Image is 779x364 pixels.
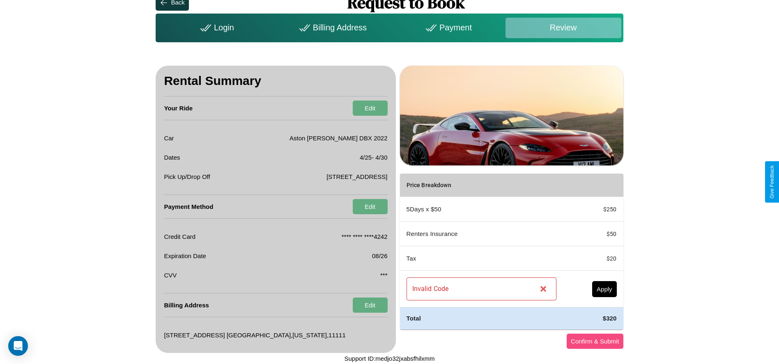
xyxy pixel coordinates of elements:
th: Price Breakdown [400,174,563,197]
h4: Billing Address [164,293,209,317]
div: Open Intercom Messenger [8,336,28,356]
table: simple table [400,174,623,329]
button: Edit [353,199,388,214]
td: $ 250 [563,197,623,222]
p: [STREET_ADDRESS] [326,171,387,182]
p: 4 / 25 - 4 / 30 [360,152,388,163]
p: Credit Card [164,231,195,242]
p: Dates [164,152,180,163]
p: Tax [407,253,556,264]
p: Aston [PERSON_NAME] DBX 2022 [290,133,387,144]
div: Review [506,18,621,38]
button: Edit [353,298,388,313]
p: 5 Days x $ 50 [407,204,556,215]
div: Give Feedback [769,165,775,199]
h4: Payment Method [164,195,213,218]
h4: $ 320 [570,314,617,323]
p: CVV [164,270,177,281]
div: Login [158,18,273,38]
div: Billing Address [273,18,389,38]
td: $ 50 [563,222,623,246]
td: $ 20 [563,246,623,271]
div: Payment [389,18,505,38]
h4: Your Ride [164,96,193,120]
p: [STREET_ADDRESS] [GEOGRAPHIC_DATA] , [US_STATE] , 11111 [164,330,345,341]
h4: Total [407,314,556,323]
button: Confirm & Submit [567,334,623,349]
p: Pick Up/Drop Off [164,171,210,182]
p: Support ID: medjo32jxabsfhilxmm [344,353,434,364]
button: Apply [592,281,617,297]
p: Renters Insurance [407,228,556,239]
h3: Rental Summary [164,66,387,96]
p: Car [164,133,174,144]
p: 08/26 [372,250,388,261]
button: Edit [353,101,388,116]
p: Expiration Date [164,250,206,261]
